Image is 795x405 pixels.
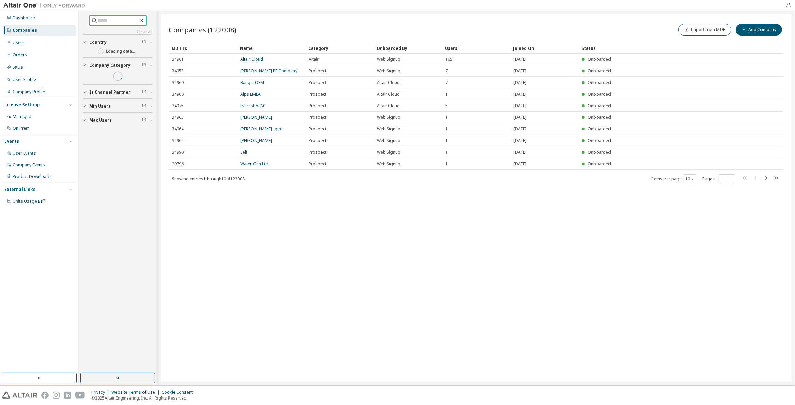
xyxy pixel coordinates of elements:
[240,91,261,97] a: Alps EMEA
[83,29,152,34] a: Clear all
[89,62,131,68] span: Company Category
[588,103,611,109] span: Onboarded
[13,162,45,168] div: Company Events
[513,115,526,120] span: [DATE]
[513,138,526,143] span: [DATE]
[513,126,526,132] span: [DATE]
[89,117,112,123] span: Max Users
[377,115,400,120] span: Web Signup
[172,103,184,109] span: 34975
[13,15,35,21] div: Dashboard
[445,103,448,109] span: 5
[89,40,107,45] span: Country
[240,114,272,120] a: [PERSON_NAME]
[172,176,245,182] span: Showing entries 1 through 10 of 122008
[513,80,526,85] span: [DATE]
[309,150,326,155] span: Prospect
[172,161,184,167] span: 29796
[172,68,184,74] span: 34953
[702,174,735,183] span: Page n.
[377,126,400,132] span: Web Signup
[13,77,36,82] div: User Profile
[162,390,197,395] div: Cookie Consent
[91,390,111,395] div: Privacy
[588,114,611,120] span: Onboarded
[13,126,30,131] div: On Prem
[377,150,400,155] span: Web Signup
[377,161,400,167] span: Web Signup
[445,43,508,54] div: Users
[309,126,326,132] span: Prospect
[309,92,326,97] span: Prospect
[581,43,742,54] div: Status
[588,138,611,143] span: Onboarded
[172,115,184,120] span: 34963
[445,68,448,74] span: 7
[308,43,371,54] div: Category
[309,115,326,120] span: Prospect
[309,68,326,74] span: Prospect
[309,80,326,85] span: Prospect
[64,392,71,399] img: linkedin.svg
[172,92,184,97] span: 34960
[240,43,303,54] div: Name
[4,102,41,108] div: License Settings
[172,80,184,85] span: 34969
[83,58,152,73] button: Company Category
[588,126,611,132] span: Onboarded
[377,57,400,62] span: Web Signup
[172,126,184,132] span: 34964
[588,68,611,74] span: Onboarded
[513,161,526,167] span: [DATE]
[513,43,576,54] div: Joined On
[13,114,31,120] div: Managed
[377,103,400,109] span: Altair Cloud
[13,28,37,33] div: Companies
[240,68,297,74] a: [PERSON_NAME] PE Company
[240,161,269,167] a: Water-Gen Ltd.
[83,85,152,100] button: Is Channel Partner
[513,150,526,155] span: [DATE]
[240,80,264,85] a: Bangal OEM
[172,138,184,143] span: 34962
[588,161,611,167] span: Onboarded
[513,92,526,97] span: [DATE]
[89,89,131,95] span: Is Channel Partner
[588,56,611,62] span: Onboarded
[13,151,36,156] div: User Events
[83,113,152,128] button: Max Users
[685,176,695,182] button: 10
[172,150,184,155] span: 34990
[3,2,89,9] img: Altair One
[13,40,25,45] div: Users
[377,92,400,97] span: Altair Cloud
[240,103,266,109] a: Everest APAC
[445,138,448,143] span: 1
[169,25,236,34] span: Companies (122008)
[445,161,448,167] span: 1
[142,117,146,123] span: Clear filter
[588,149,611,155] span: Onboarded
[377,138,400,143] span: Web Signup
[309,138,326,143] span: Prospect
[13,89,45,95] div: Company Profile
[142,62,146,68] span: Clear filter
[53,392,60,399] img: instagram.svg
[240,149,247,155] a: Self
[142,103,146,109] span: Clear filter
[83,99,152,114] button: Min Users
[89,103,111,109] span: Min Users
[75,392,85,399] img: youtube.svg
[142,40,146,45] span: Clear filter
[91,395,197,401] p: © 2025 Altair Engineering, Inc. All Rights Reserved.
[172,57,184,62] span: 34961
[445,115,448,120] span: 1
[588,80,611,85] span: Onboarded
[13,65,23,70] div: SKUs
[377,68,400,74] span: Web Signup
[2,392,37,399] img: altair_logo.svg
[736,24,782,36] button: Add Company
[240,56,263,62] a: Altair Cloud
[111,390,162,395] div: Website Terms of Use
[240,126,282,132] a: [PERSON_NAME] _gml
